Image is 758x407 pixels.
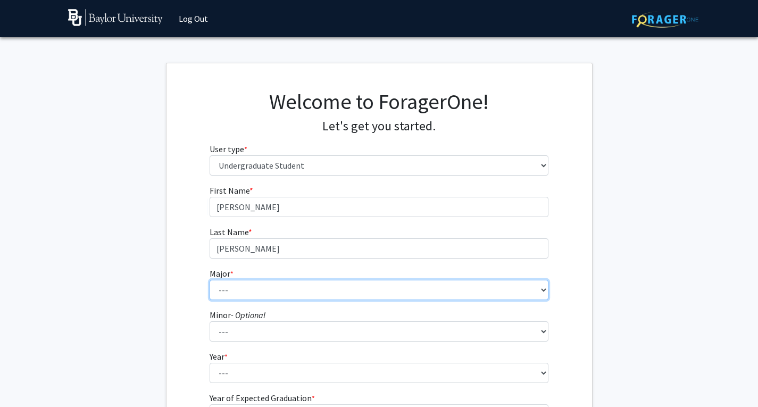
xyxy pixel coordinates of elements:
span: Last Name [210,227,248,237]
label: Major [210,267,234,280]
label: Year of Expected Graduation [210,392,315,404]
label: User type [210,143,247,155]
i: - Optional [231,310,265,320]
span: First Name [210,185,249,196]
img: ForagerOne Logo [632,11,698,28]
img: Baylor University Logo [68,9,163,26]
h4: Let's get you started. [210,119,548,134]
label: Year [210,350,228,363]
h1: Welcome to ForagerOne! [210,89,548,114]
label: Minor [210,309,265,321]
iframe: Chat [8,359,45,399]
